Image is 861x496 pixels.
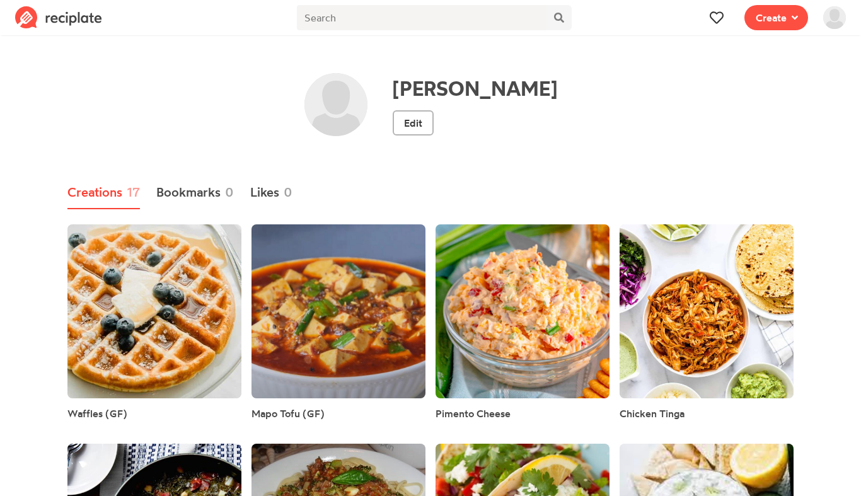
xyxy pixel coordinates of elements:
span: Pimento Cheese [436,407,511,420]
a: Waffles (GF) [67,406,127,421]
span: Mapo Tofu (GF) [251,407,325,420]
a: Creations17 [67,176,140,209]
a: Bookmarks0 [156,176,234,209]
img: User's avatar [823,6,846,29]
span: 0 [225,183,234,202]
img: Reciplate [15,6,102,29]
a: Chicken Tinga [620,406,685,421]
span: 0 [284,183,292,202]
img: User's avatar [304,73,367,136]
a: Pimento Cheese [436,406,511,421]
h1: [PERSON_NAME] [393,76,557,100]
button: Create [744,5,808,30]
span: Chicken Tinga [620,407,685,420]
span: Waffles (GF) [67,407,127,420]
span: Create [756,10,787,25]
a: Edit [393,110,434,136]
input: Search [297,5,546,30]
a: Likes0 [250,176,292,209]
span: 17 [127,183,140,202]
a: Mapo Tofu (GF) [251,406,325,421]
